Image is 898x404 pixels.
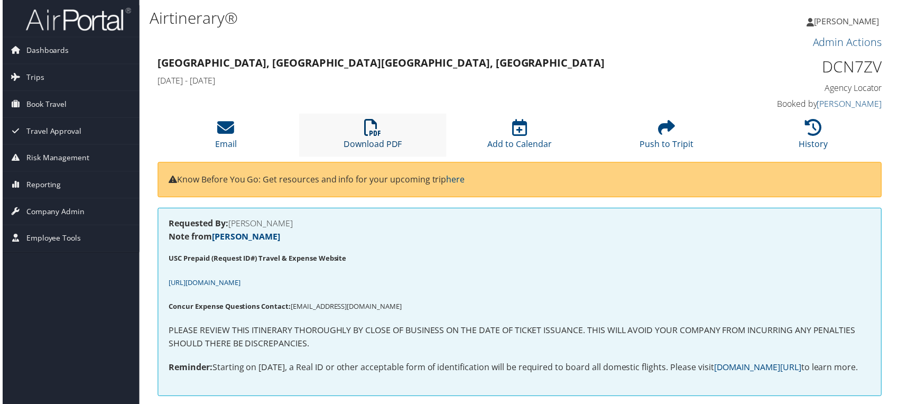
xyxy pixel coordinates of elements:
[167,303,290,313] strong: Concur Expense Questions Contact:
[214,125,235,151] a: Email
[641,125,695,151] a: Push to Tripit
[24,199,82,226] span: Company Admin
[167,218,227,230] strong: Requested By:
[167,255,346,264] strong: USC Prepaid (Request ID#) Travel & Expense Website
[24,65,42,91] span: Trips
[714,56,884,78] h1: DCN7ZV
[24,172,59,199] span: Reporting
[167,303,401,313] span: [EMAIL_ADDRESS][DOMAIN_NAME]
[167,174,873,188] p: Know Before You Go: Get resources and info for your upcoming trip
[816,15,881,27] span: [PERSON_NAME]
[819,98,884,110] a: [PERSON_NAME]
[24,145,87,172] span: Risk Management
[167,220,873,228] h4: [PERSON_NAME]
[210,232,279,244] a: [PERSON_NAME]
[487,125,552,151] a: Add to Calendar
[167,363,211,375] strong: Reminder:
[167,279,239,289] span: [URL][DOMAIN_NAME]
[24,118,79,145] span: Travel Approval
[24,38,67,64] span: Dashboards
[714,98,884,110] h4: Booked by
[167,325,873,352] p: PLEASE REVIEW THIS ITINERARY THOROUGHLY BY CLOSE OF BUSINESS ON THE DATE OF TICKET ISSUANCE. THIS...
[24,226,79,253] span: Employee Tools
[23,7,129,32] img: airportal-logo.png
[801,125,830,151] a: History
[343,125,402,151] a: Download PDF
[446,175,465,186] a: here
[156,75,698,87] h4: [DATE] - [DATE]
[156,56,605,70] strong: [GEOGRAPHIC_DATA], [GEOGRAPHIC_DATA] [GEOGRAPHIC_DATA], [GEOGRAPHIC_DATA]
[167,363,873,377] p: Starting on [DATE], a Real ID or other acceptable form of identification will be required to boar...
[24,91,64,118] span: Book Travel
[167,278,239,289] a: [URL][DOMAIN_NAME]
[714,82,884,94] h4: Agency Locator
[148,7,644,29] h1: Airtinerary®
[167,232,279,244] strong: Note from
[808,5,892,37] a: [PERSON_NAME]
[715,363,803,375] a: [DOMAIN_NAME][URL]
[814,35,884,49] a: Admin Actions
